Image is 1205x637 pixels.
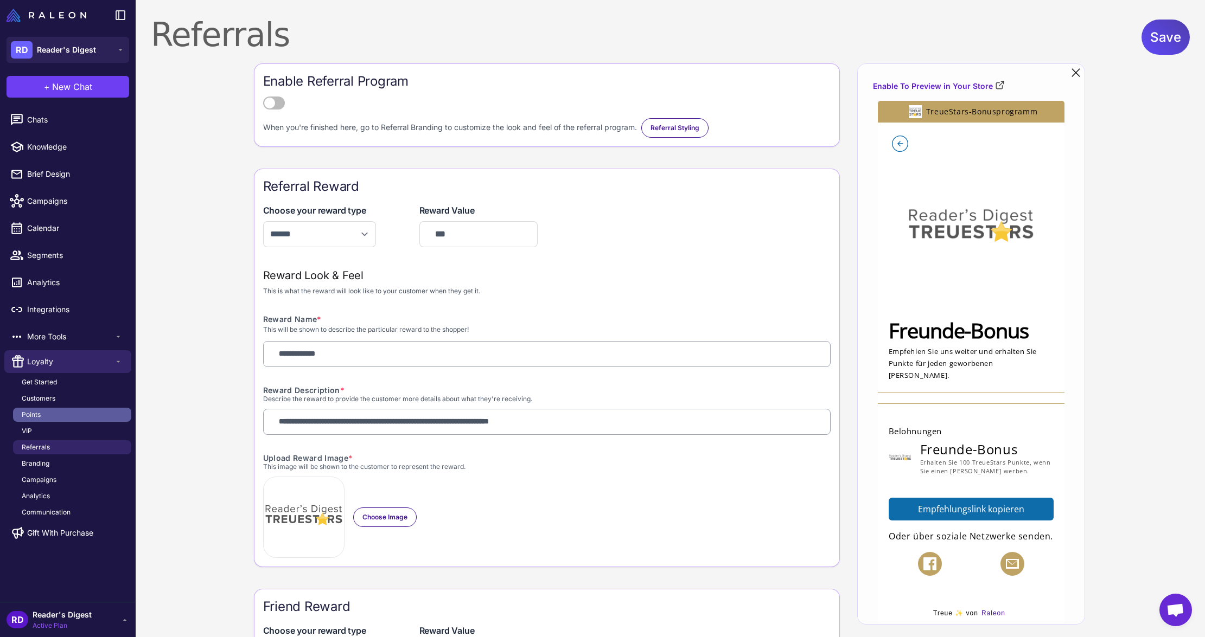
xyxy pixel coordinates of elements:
span: Communication [22,507,71,517]
div: Reward Description [263,384,831,396]
span: Analytics [27,276,123,288]
span: VIP [22,426,32,436]
div: Reward Value [419,624,538,637]
div: This image will be shown to the customer to represent the reward. [263,464,831,470]
a: Communication [13,505,131,519]
span: Choose Image [362,512,407,522]
a: Referrals [13,440,131,454]
h1: Referrals [151,15,290,54]
div: This will be shown to describe the particular reward to the shopper! [263,325,831,334]
a: Get Started [13,375,131,389]
a: Chats [4,108,131,131]
span: Loyalty [27,356,114,368]
span: Segments [27,249,123,261]
span: Reader's Digest [37,44,96,56]
div: Reward Value [419,204,538,217]
span: Integrations [27,304,123,316]
a: Enable To Preview in Your Store [873,80,1005,92]
div: Chat öffnen [1159,594,1192,626]
a: Campaigns [4,190,131,213]
div: Choose your reward type [263,204,376,217]
span: Get Started [22,377,57,387]
a: Branding [13,456,131,471]
img: Raleon Logo [7,9,86,22]
a: Gift With Purchase [4,522,131,544]
a: Calendar [4,217,131,240]
span: Referral Styling [651,123,699,133]
span: Branding [22,459,49,468]
div: Reward Look & Feel [263,265,831,286]
span: Brief Design [27,168,123,180]
div: RD [11,41,33,59]
a: Knowledge [4,136,131,158]
span: Points [22,410,41,420]
div: RD [7,611,28,628]
div: Choose your reward type [263,624,376,637]
span: Chats [27,114,123,126]
span: Knowledge [27,141,123,153]
span: Gift With Purchase [27,527,93,539]
a: Raleon Logo [7,9,91,22]
div: This is what the reward will look like to your customer when they get it. [263,286,831,296]
label: Enable Referral Program [263,73,831,90]
span: Customers [22,394,55,403]
a: VIP [13,424,131,438]
div: Referral Reward [263,178,831,195]
a: Campaigns [13,473,131,487]
span: Campaigns [27,195,123,207]
div: Describe the reward to provide the customer more details about what they're receiving. [263,396,831,402]
a: Integrations [4,298,131,321]
a: Analytics [4,271,131,294]
span: Save [1150,20,1181,55]
a: Brief Design [4,163,131,185]
span: Reader's Digest [33,609,92,621]
a: Customers [13,391,131,406]
button: +New Chat [7,76,129,98]
span: Calendar [27,222,123,234]
div: Reward Name [263,313,831,325]
span: + [44,80,50,93]
div: Upload Reward Image [263,452,831,464]
span: More Tools [27,331,114,343]
img: Logo-transparent-Treuestars.png [263,477,345,558]
span: Active Plan [33,621,92,630]
a: Analytics [13,489,131,503]
div: When you're finished here, go to Referral Branding to customize the look and feel of the referral... [263,118,831,138]
span: Analytics [22,491,50,501]
button: RDReader's Digest [7,37,129,63]
span: Campaigns [22,475,56,485]
a: Points [13,408,131,422]
span: New Chat [52,80,92,93]
span: Referrals [22,442,50,452]
a: Segments [4,244,131,267]
div: Friend Reward [263,598,831,615]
